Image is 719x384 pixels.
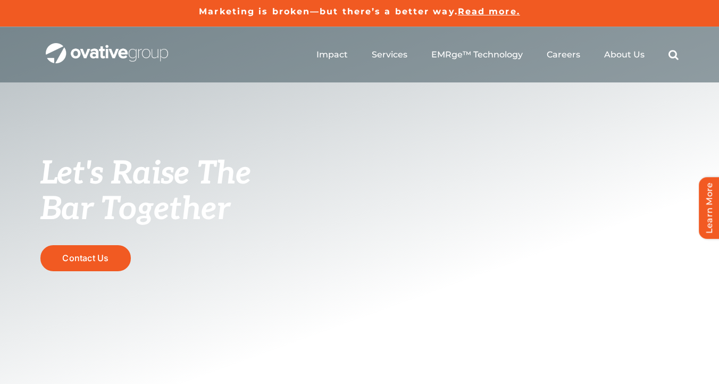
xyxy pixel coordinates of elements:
[199,6,458,16] a: Marketing is broken—but there’s a better way.
[668,49,679,60] a: Search
[40,245,131,271] a: Contact Us
[316,38,679,72] nav: Menu
[372,49,407,60] a: Services
[431,49,523,60] a: EMRge™ Technology
[316,49,348,60] a: Impact
[604,49,645,60] a: About Us
[46,42,168,52] a: OG_Full_horizontal_WHT
[458,6,520,16] a: Read more.
[40,155,252,193] span: Let's Raise The
[62,253,108,263] span: Contact Us
[547,49,580,60] a: Careers
[40,190,230,229] span: Bar Together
